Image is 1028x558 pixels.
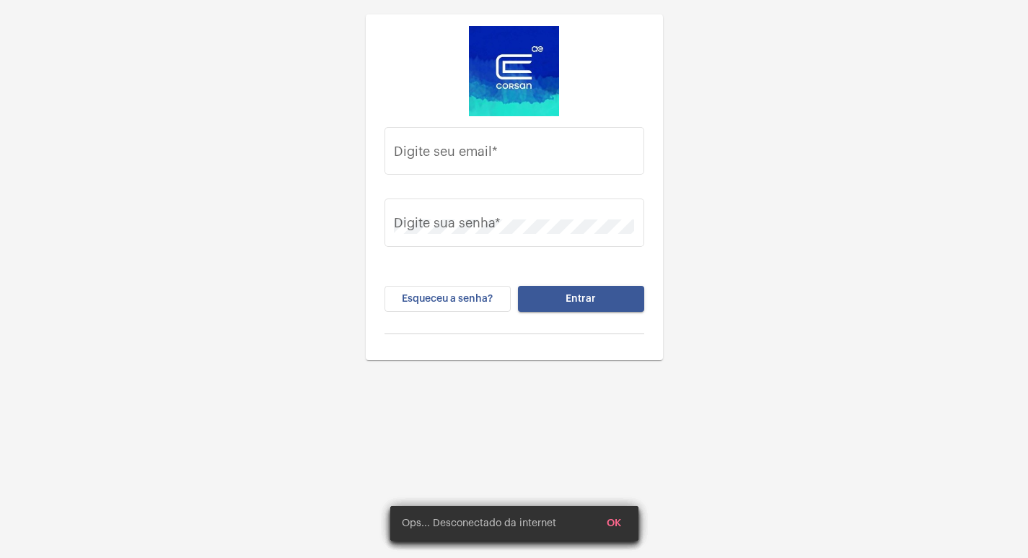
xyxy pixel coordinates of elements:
[385,286,511,312] button: Esqueceu a senha?
[402,516,556,531] span: Ops... Desconectado da internet
[518,286,644,312] button: Entrar
[469,26,559,116] img: d4669ae0-8c07-2337-4f67-34b0df7f5ae4.jpeg
[607,518,621,528] span: OK
[402,294,493,304] span: Esqueceu a senha?
[566,294,596,304] span: Entrar
[394,147,634,162] input: Digite seu email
